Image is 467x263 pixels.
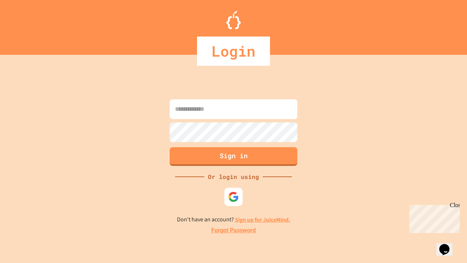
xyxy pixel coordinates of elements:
img: Logo.svg [226,11,241,29]
div: Login [197,37,270,66]
iframe: chat widget [406,202,460,233]
div: Or login using [204,172,263,181]
button: Sign in [170,147,297,166]
p: Don't have an account? [177,215,290,224]
a: Sign up for JuiceMind. [235,216,290,224]
iframe: chat widget [436,234,460,256]
a: Forgot Password [211,226,256,235]
img: google-icon.svg [228,191,239,202]
div: Chat with us now!Close [3,3,50,46]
